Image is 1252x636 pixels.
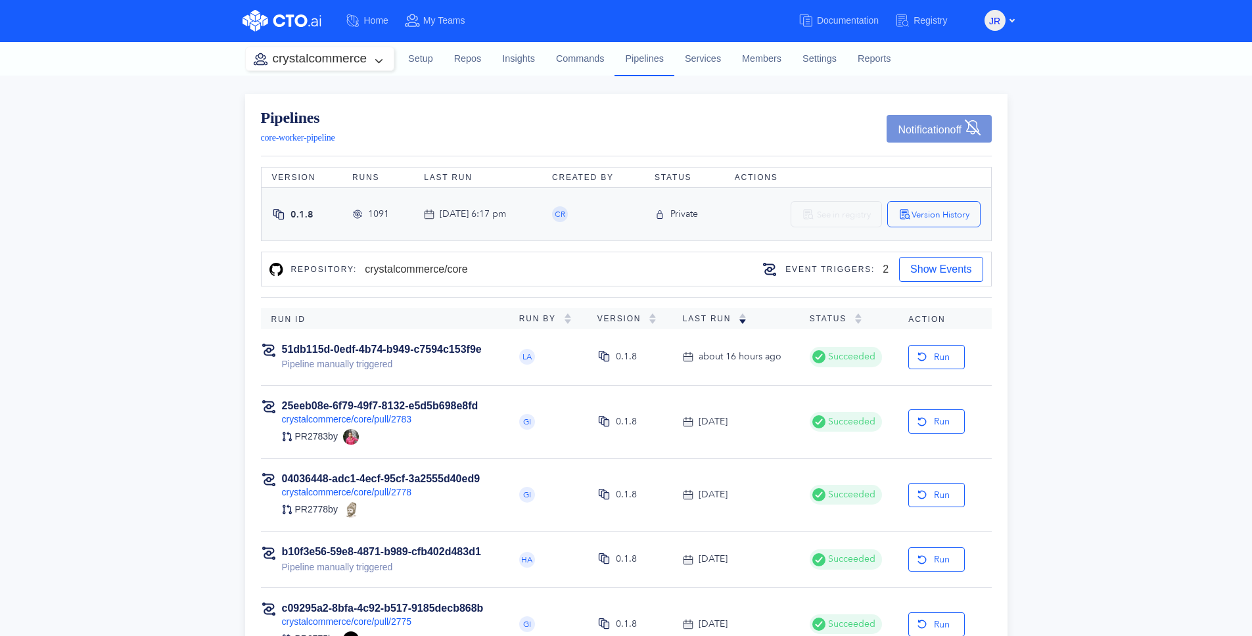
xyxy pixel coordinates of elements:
th: Runs [342,168,413,188]
div: 0.1.8 [616,350,637,364]
th: Run ID [261,308,509,329]
span: LA [522,353,532,361]
a: crystalcommerce/core/pull/2778 [282,487,412,497]
span: Documentation [817,15,879,26]
span: GI [523,418,531,426]
img: CTO.ai Logo [243,10,321,32]
a: Reports [847,41,901,77]
span: Run By [519,314,564,323]
a: crystalcommerce/core/pull/2783 [282,414,412,424]
div: Pipeline manually triggered [282,560,481,574]
th: Actions [724,168,991,188]
span: core-worker-pipeline [261,133,335,143]
img: laertiades [343,502,359,518]
a: Commands [545,41,615,77]
span: PR 2783 by [295,430,338,443]
button: JR [985,10,1006,31]
a: Home [345,9,404,33]
img: sorting-down.svg [739,313,747,324]
div: [DATE] [699,617,728,631]
div: 0.1.8 [616,552,637,566]
a: Setup [398,41,444,77]
a: c09295a2-8bfa-4c92-b517-9185decb868b [282,602,484,614]
a: Documentation [798,9,894,33]
div: 0.1.8 [616,415,637,429]
span: Home [364,15,388,26]
div: [DATE] [699,552,728,566]
span: HA [521,556,532,564]
div: 1091 [368,207,389,221]
div: [DATE] 6:17 pm [440,207,506,221]
button: Run [908,345,965,369]
span: GI [523,491,531,499]
th: Status [644,168,724,188]
th: Last Run [413,168,542,188]
th: Version [261,168,342,188]
img: sorting-empty.svg [564,313,572,324]
a: Members [731,41,792,77]
img: sorting-empty.svg [649,313,657,324]
span: Succeeded [825,552,875,566]
span: PR 2778 by [295,503,338,516]
div: Event triggers: [777,260,883,279]
span: 0.1.8 [290,208,313,221]
span: Status [810,314,854,323]
a: b10f3e56-59e8-4871-b989-cfb402d483d1 [282,546,481,557]
div: 2 [883,261,889,277]
span: GI [523,620,531,628]
span: Succeeded [825,350,875,364]
span: Version [597,314,649,323]
span: JR [989,11,1000,32]
a: 25eeb08e-6f79-49f7-8132-e5d5b698e8fd [282,400,478,411]
img: version-history.svg [898,208,912,221]
a: Insights [492,41,545,77]
a: Pipelines [614,41,674,76]
button: Version History [887,201,981,227]
th: Created By [542,168,644,188]
a: Repos [444,41,492,77]
a: Settings [792,41,847,77]
a: My Teams [404,9,481,33]
span: My Teams [423,15,465,26]
div: 0.1.8 [616,488,637,502]
a: crystalcommerce/core/pull/2775 [282,616,412,627]
th: Action [898,308,991,329]
img: private-icon.svg [655,209,665,220]
div: 0.1.8 [616,617,637,631]
div: [DATE] [699,415,728,429]
img: sorting-empty.svg [854,313,862,324]
button: Run [908,483,965,507]
div: crystalcommerce/core [365,261,467,277]
img: ccwenluo [343,429,359,445]
div: Pipeline manually triggered [282,357,482,371]
a: Services [674,41,731,77]
div: about 16 hours ago [699,350,781,364]
span: Registry [914,15,947,26]
button: Run [908,409,965,434]
button: Show Events [899,257,983,282]
a: Registry [894,9,963,33]
button: crystalcommerce [246,47,394,70]
button: Run [908,547,965,572]
a: 51db115d-0edf-4b74-b949-c7594c153f9e [282,344,482,355]
a: Pipelines [261,110,335,125]
div: Repository: [283,260,365,279]
a: 04036448-adc1-4ecf-95cf-3a2555d40ed9 [282,473,480,484]
div: [DATE] [699,488,728,502]
span: Last Run [683,314,739,323]
span: Succeeded [825,617,875,631]
span: Succeeded [825,488,875,502]
span: CR [555,210,565,218]
button: Notificationoff [887,115,991,143]
span: Succeeded [825,415,875,429]
div: Private [670,207,698,221]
